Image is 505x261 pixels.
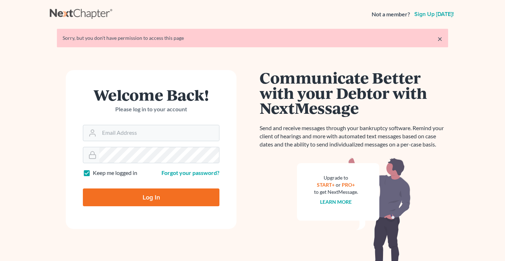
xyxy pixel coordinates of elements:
h1: Welcome Back! [83,87,219,102]
label: Keep me logged in [93,169,137,177]
span: or [336,182,341,188]
strong: Not a member? [372,10,410,18]
a: Forgot your password? [161,169,219,176]
input: Log In [83,188,219,206]
div: to get NextMessage. [314,188,358,196]
a: PRO+ [342,182,355,188]
div: Sorry, but you don't have permission to access this page [63,34,442,42]
input: Email Address [99,125,219,141]
a: Sign up [DATE]! [413,11,455,17]
a: Learn more [320,199,352,205]
h1: Communicate Better with your Debtor with NextMessage [260,70,448,116]
a: START+ [317,182,335,188]
a: × [437,34,442,43]
div: Upgrade to [314,174,358,181]
p: Please log in to your account [83,105,219,113]
p: Send and receive messages through your bankruptcy software. Remind your client of hearings and mo... [260,124,448,149]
